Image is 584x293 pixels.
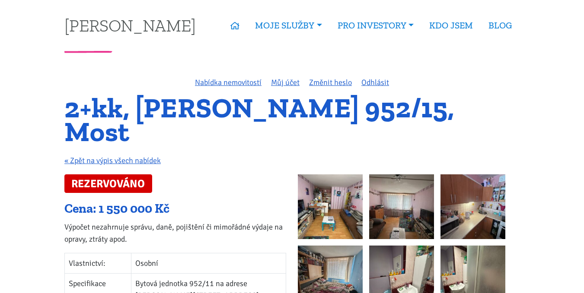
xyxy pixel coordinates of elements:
a: BLOG [481,16,520,35]
a: [PERSON_NAME] [64,17,196,34]
div: Cena: 1 550 000 Kč [64,201,286,217]
span: REZERVOVÁNO [64,174,152,193]
a: Nabídka nemovitostí [195,78,262,87]
a: PRO INVESTORY [330,16,421,35]
a: « Zpět na výpis všech nabídek [64,156,161,165]
a: MOJE SLUŽBY [247,16,329,35]
a: Odhlásit [361,78,389,87]
h1: 2+kk, [PERSON_NAME] 952/15, Most [64,96,520,143]
p: Výpočet nezahrnuje správu, daně, pojištění či mimořádné výdaje na opravy, ztráty apod. [64,221,286,245]
a: Můj účet [271,78,300,87]
a: KDO JSEM [421,16,481,35]
a: Změnit heslo [309,78,352,87]
td: Osobní [131,253,286,273]
td: Vlastnictví: [65,253,131,273]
